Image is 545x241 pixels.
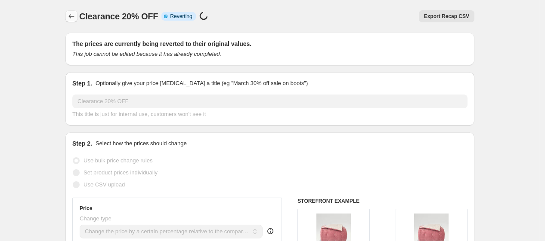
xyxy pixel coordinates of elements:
[80,215,111,222] span: Change type
[72,51,221,57] i: This job cannot be edited because it has already completed.
[72,40,468,48] h2: The prices are currently being reverted to their original values.
[79,12,158,21] span: Clearance 20% OFF
[170,13,192,20] span: Reverting
[65,10,77,22] button: Price change jobs
[72,139,92,148] h2: Step 2.
[84,157,152,164] span: Use bulk price change rules
[72,95,468,108] input: 30% off holiday sale
[84,181,125,188] span: Use CSV upload
[96,139,187,148] p: Select how the prices should change
[72,79,92,88] h2: Step 1.
[266,227,275,235] div: help
[419,10,474,22] button: Export Recap CSV
[72,111,206,117] span: This title is just for internal use, customers won't see it
[80,205,92,212] h3: Price
[96,79,308,88] p: Optionally give your price [MEDICAL_DATA] a title (eg "March 30% off sale on boots")
[297,198,468,204] h6: STOREFRONT EXAMPLE
[424,13,469,20] span: Export Recap CSV
[84,169,158,176] span: Set product prices individually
